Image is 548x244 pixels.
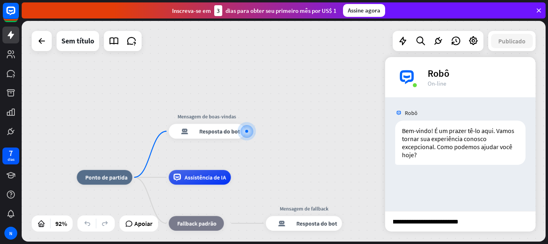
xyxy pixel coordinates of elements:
[498,37,526,45] font: Publicado
[2,148,19,164] a: 7 dias
[85,174,128,181] font: Ponto de partida
[348,6,380,14] font: Assine agora
[428,67,449,80] font: Robô
[55,219,67,228] font: 92%
[174,127,196,135] font: resposta do bot de bloco
[199,127,240,135] font: Resposta do bot
[61,36,94,45] font: Sem título
[280,205,328,212] font: Mensagem de fallback
[271,219,293,227] font: resposta do bot de bloco
[9,148,13,158] font: 7
[185,174,226,181] font: Assistência de IA
[491,34,533,48] button: Publicado
[296,219,337,227] font: Resposta do bot
[402,127,516,159] font: Bem-vindo! É um prazer tê-lo aqui. Vamos tornar sua experiência conosco excepcional. Como podemos...
[172,7,211,14] font: Inscreva-se em
[9,230,12,236] font: N
[472,217,530,226] font: enviar
[225,7,337,14] font: dias para obter seu primeiro mês por US$ 1
[134,219,152,228] font: Apoiar
[177,219,217,227] font: Fallback padrão
[217,7,220,14] font: 3
[178,113,236,120] font: Mensagem de boas-vindas
[428,80,446,87] font: On-line
[8,157,14,162] font: dias
[405,109,418,117] font: Robô
[6,3,30,27] button: Abra o widget de bate-papo do LiveChat
[61,31,94,51] div: Sem título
